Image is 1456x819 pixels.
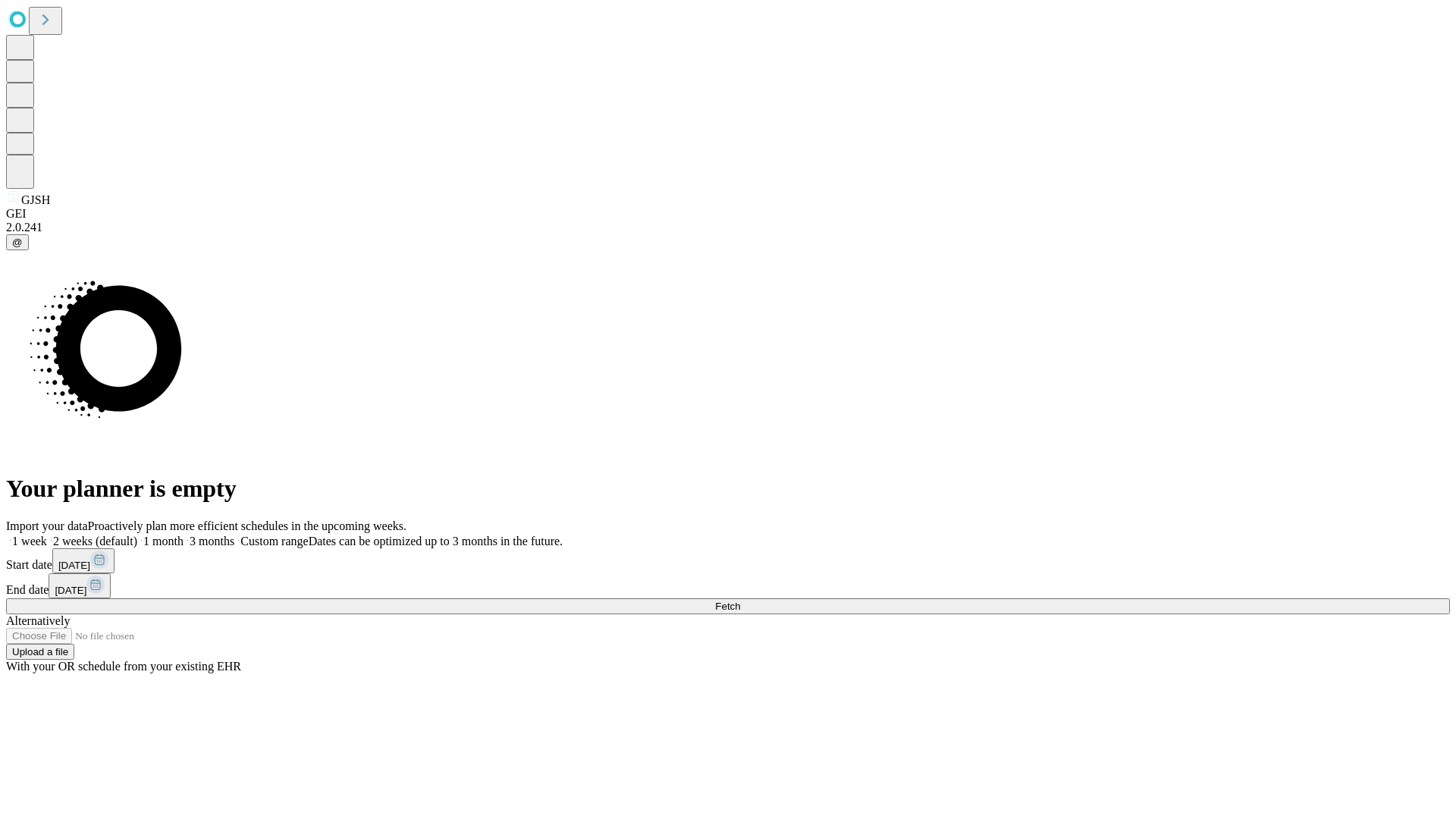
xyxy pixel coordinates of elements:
span: Alternatively [6,614,70,627]
span: [DATE] [58,560,90,571]
span: Fetch [715,601,740,612]
div: Start date [6,548,1450,573]
button: @ [6,234,29,250]
div: GEI [6,207,1450,221]
div: End date [6,573,1450,598]
button: Fetch [6,598,1450,614]
button: Upload a file [6,644,74,660]
span: 1 week [12,535,47,548]
span: @ [12,237,23,248]
span: GJSH [21,193,50,206]
span: [DATE] [55,585,86,596]
span: Proactively plan more efficient schedules in the upcoming weeks. [88,519,406,532]
span: Dates can be optimized up to 3 months in the future. [309,535,563,548]
div: 2.0.241 [6,221,1450,234]
h1: Your planner is empty [6,475,1450,503]
button: [DATE] [52,548,115,573]
span: Custom range [240,535,308,548]
button: [DATE] [49,573,111,598]
span: 1 month [143,535,184,548]
span: 2 weeks (default) [53,535,137,548]
span: Import your data [6,519,88,532]
span: 3 months [190,535,234,548]
span: With your OR schedule from your existing EHR [6,660,241,673]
